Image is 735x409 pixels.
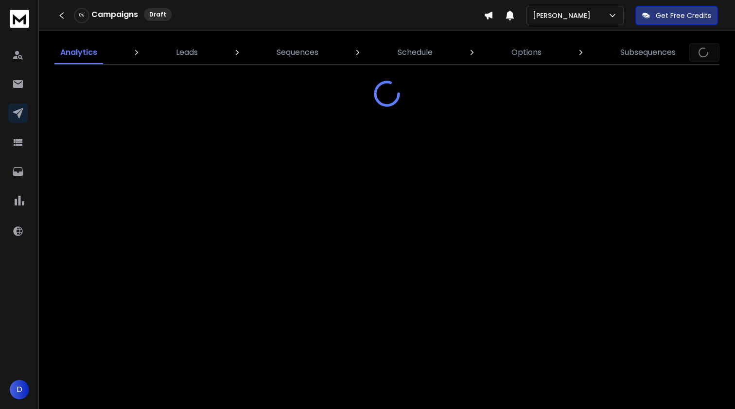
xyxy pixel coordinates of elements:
[614,41,682,64] a: Subsequences
[398,47,433,58] p: Schedule
[506,41,547,64] a: Options
[79,13,84,18] p: 0 %
[271,41,324,64] a: Sequences
[533,11,595,20] p: [PERSON_NAME]
[635,6,718,25] button: Get Free Credits
[144,8,172,21] div: Draft
[10,380,29,399] button: D
[60,47,97,58] p: Analytics
[170,41,204,64] a: Leads
[620,47,676,58] p: Subsequences
[392,41,438,64] a: Schedule
[10,10,29,28] img: logo
[91,9,138,20] h1: Campaigns
[656,11,711,20] p: Get Free Credits
[511,47,542,58] p: Options
[54,41,103,64] a: Analytics
[277,47,318,58] p: Sequences
[176,47,198,58] p: Leads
